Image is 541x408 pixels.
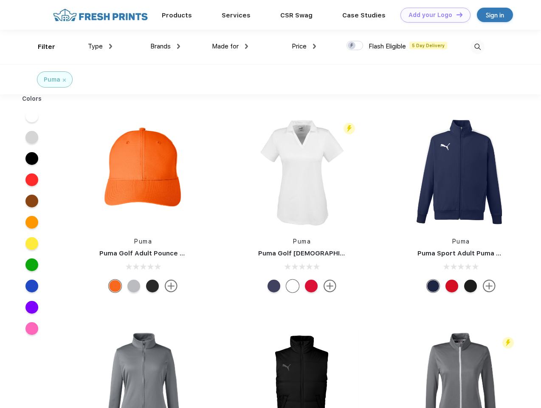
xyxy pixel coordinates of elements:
[63,79,66,82] img: filter_cancel.svg
[486,10,504,20] div: Sign in
[369,42,406,50] span: Flash Eligible
[127,280,140,292] div: Quarry
[134,238,152,245] a: Puma
[483,280,496,292] img: more.svg
[409,11,452,19] div: Add your Logo
[471,40,485,54] img: desktop_search.svg
[456,12,462,17] img: DT
[109,280,121,292] div: Vibrant Orange
[99,249,229,257] a: Puma Golf Adult Pounce Adjustable Cap
[286,280,299,292] div: Bright White
[409,42,447,49] span: 5 Day Delivery
[405,116,518,229] img: func=resize&h=266
[464,280,477,292] div: Puma Black
[87,116,200,229] img: func=resize&h=266
[293,238,311,245] a: Puma
[324,280,336,292] img: more.svg
[212,42,239,50] span: Made for
[88,42,103,50] span: Type
[313,44,316,49] img: dropdown.png
[165,280,178,292] img: more.svg
[44,75,60,84] div: Puma
[452,238,470,245] a: Puma
[305,280,318,292] div: High Risk Red
[280,11,313,19] a: CSR Swag
[150,42,171,50] span: Brands
[109,44,112,49] img: dropdown.png
[502,337,514,348] img: flash_active_toggle.svg
[245,116,358,229] img: func=resize&h=266
[477,8,513,22] a: Sign in
[177,44,180,49] img: dropdown.png
[268,280,280,292] div: Peacoat
[146,280,159,292] div: Puma Black
[258,249,416,257] a: Puma Golf [DEMOGRAPHIC_DATA]' Icon Golf Polo
[38,42,55,52] div: Filter
[292,42,307,50] span: Price
[445,280,458,292] div: High Risk Red
[51,8,150,23] img: fo%20logo%202.webp
[344,123,355,134] img: flash_active_toggle.svg
[162,11,192,19] a: Products
[16,94,48,103] div: Colors
[245,44,248,49] img: dropdown.png
[222,11,251,19] a: Services
[427,280,440,292] div: Peacoat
